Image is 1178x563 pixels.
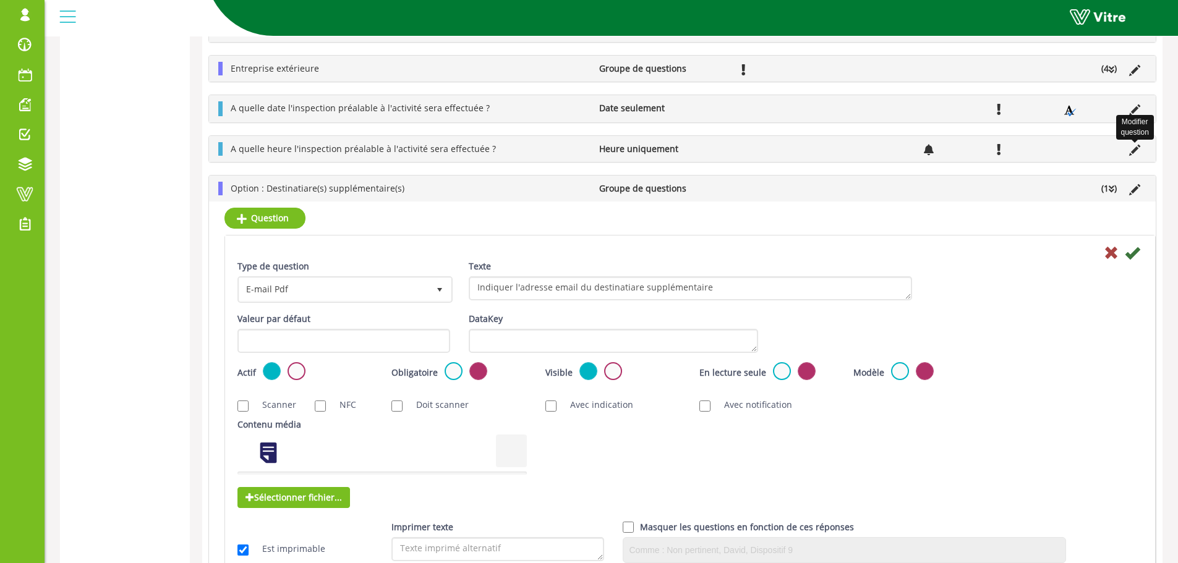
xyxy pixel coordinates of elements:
label: Texte [469,260,491,273]
li: (1 ) [1095,182,1123,195]
textarea: Indiquer l'adresse email du destinatiare supplémentaire [469,276,912,300]
label: Valeur par défaut [237,312,310,326]
label: Contenu média [237,418,301,431]
span: E-mail Pdf [239,278,429,300]
input: Doit scanner [391,400,403,412]
label: Masquer les questions en fonction de ces réponses [640,520,854,534]
input: Est imprimable [237,544,249,556]
label: Scanner [250,398,296,412]
li: (4 ) [1095,62,1123,75]
label: Avec notification [712,398,792,412]
li: Groupe de questions [593,182,732,195]
label: Est imprimable [250,542,325,556]
input: Avec indication [545,400,557,412]
label: NFC [327,398,356,412]
label: Actif [237,366,256,379]
label: Visible [545,366,573,379]
span: Option : Destinatiare(s) supplémentaire(s) [231,182,404,194]
input: Scanner [237,400,249,412]
label: En lecture seule [699,366,766,379]
li: Heure uniquement [593,142,732,156]
label: Avec indication [558,398,633,412]
input: NFC [315,400,326,412]
label: Obligatoire [391,366,438,379]
span: A quelle heure l'inspection préalable à l'activité sera effectuée ? [231,143,496,155]
li: Date seulement [593,101,732,115]
a: Question [224,208,305,229]
li: Groupe de questions [593,62,732,75]
span: Sélectionner fichier... [237,487,350,508]
label: Modèle [853,366,884,379]
label: Doit scanner [404,398,469,412]
label: DataKey [469,312,503,326]
input: Hide question based on answer [623,522,634,533]
span: A quelle date l'inspection préalable à l'activité sera effectuée ? [231,102,490,114]
label: Imprimer texte [391,520,453,534]
label: Type de question [237,260,309,273]
input: Avec notification [699,400,711,412]
div: Modifier question [1116,115,1154,140]
span: select [429,278,451,300]
span: Entreprise extérieure [231,62,319,74]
